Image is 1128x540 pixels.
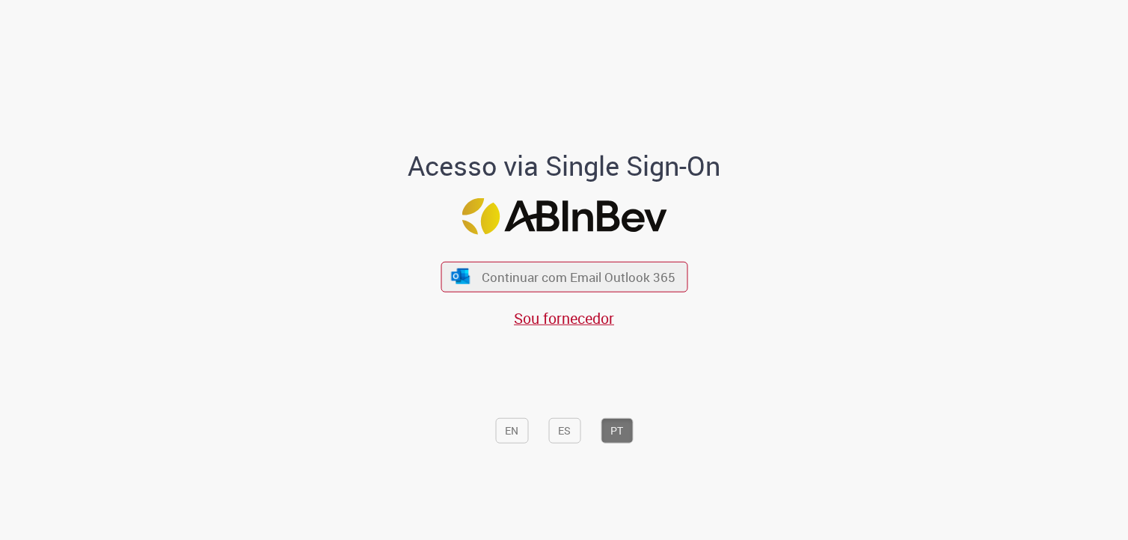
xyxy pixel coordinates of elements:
[482,269,675,286] span: Continuar com Email Outlook 365
[441,261,687,292] button: ícone Azure/Microsoft 360 Continuar com Email Outlook 365
[450,269,471,284] img: ícone Azure/Microsoft 360
[514,308,614,328] a: Sou fornecedor
[548,418,580,444] button: ES
[357,150,772,180] h1: Acesso via Single Sign-On
[601,418,633,444] button: PT
[462,198,666,235] img: Logo ABInBev
[495,418,528,444] button: EN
